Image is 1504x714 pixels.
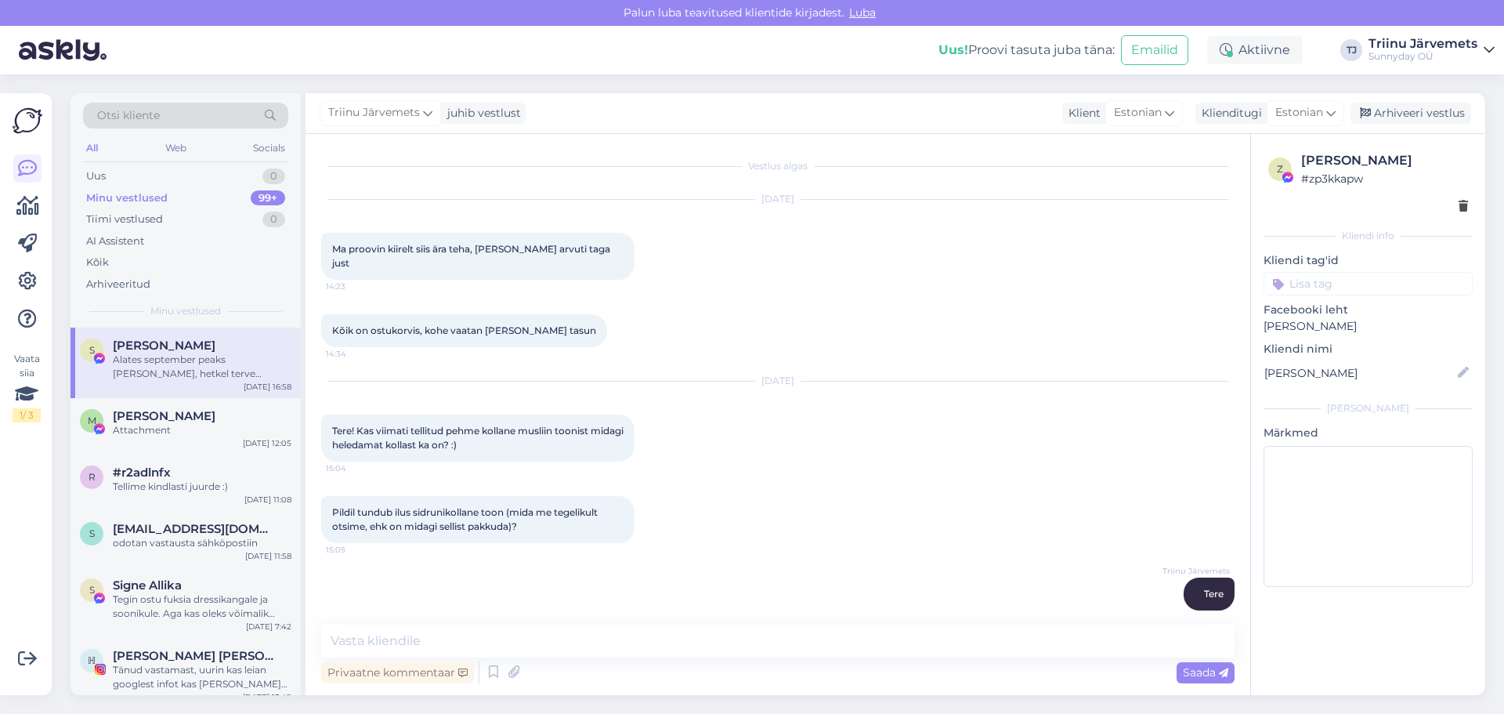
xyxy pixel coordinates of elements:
[86,169,106,184] div: Uus
[1275,104,1323,121] span: Estonian
[1114,104,1162,121] span: Estonian
[113,409,215,423] span: Margit Salk
[1264,272,1473,295] input: Lisa tag
[1264,401,1473,415] div: [PERSON_NAME]
[13,106,42,136] img: Askly Logo
[113,480,291,494] div: Tellime kindlasti juurde :)
[1264,341,1473,357] p: Kliendi nimi
[1264,229,1473,243] div: Kliendi info
[113,466,171,480] span: #r2adlnfx
[86,234,144,249] div: AI Assistent
[89,471,96,483] span: r
[113,536,291,550] div: odotan vastausta sähköpostiin
[113,649,276,663] span: ℍ𝕖𝕝𝕖𝕟𝕖 𝕄𝕒𝕣𝕚𝕖
[113,339,215,353] span: Sirel Rootsma
[1264,364,1455,382] input: Lisa nimi
[246,621,291,632] div: [DATE] 7:42
[243,437,291,449] div: [DATE] 12:05
[1301,170,1468,187] div: # zp3kkapw
[326,544,385,556] span: 15:05
[1277,163,1283,175] span: z
[1340,39,1362,61] div: TJ
[332,243,613,269] span: Ma proovin kiirelt siis ära teha, [PERSON_NAME] arvuti taga just
[1162,565,1230,577] span: Triinu Järvemets
[88,654,96,666] span: ℍ
[113,663,291,691] div: Tänud vastamast, uurin kas leian googlest infot kas [PERSON_NAME] ajakirjas võiks olla :) aitäh.
[332,324,596,336] span: Kõik on ostukorvis, kohe vaatan [PERSON_NAME] tasun
[88,415,96,426] span: M
[1301,151,1468,170] div: [PERSON_NAME]
[321,159,1235,173] div: Vestlus algas
[326,462,385,474] span: 15:04
[1062,105,1101,121] div: Klient
[162,138,190,158] div: Web
[1121,35,1188,65] button: Emailid
[1368,38,1495,63] a: Triinu JärvemetsSunnyday OÜ
[1207,36,1303,64] div: Aktiivne
[441,105,521,121] div: juhib vestlust
[321,192,1235,206] div: [DATE]
[113,353,291,381] div: Alates september peaks [PERSON_NAME], hetkel terve järgmine nädal esialgu [PERSON_NAME] samamoodi...
[1264,252,1473,269] p: Kliendi tag'id
[326,281,385,292] span: 14:23
[244,381,291,393] div: [DATE] 16:58
[321,374,1235,388] div: [DATE]
[938,41,1115,60] div: Proovi tasuta juba täna:
[13,352,41,422] div: Vaata siia
[86,277,150,292] div: Arhiveeritud
[13,408,41,422] div: 1 / 3
[86,190,168,206] div: Minu vestlused
[97,107,160,124] span: Otsi kliente
[326,348,385,360] span: 14:34
[332,425,626,451] span: Tere! Kas viimati tellitud pehme kollane musliin toonist midagi heledamat kollast ka on? :)
[150,304,221,318] span: Minu vestlused
[83,138,101,158] div: All
[1195,105,1262,121] div: Klienditugi
[321,662,474,683] div: Privaatne kommentaar
[1264,425,1473,441] p: Märkmed
[86,255,109,270] div: Kõik
[113,522,276,536] span: sanna.ylijaasko@gmail.com
[332,506,600,532] span: Pildil tundub ilus sidrunikollane toon (mida me tegelikult otsime, ehk on midagi sellist pakkuda)?
[1183,665,1228,680] span: Saada
[113,593,291,621] div: Tegin ostu fuksia dressikangale ja soonikule. Aga kas oleks võimalik saada dressikanga näidiseid,...
[1264,318,1473,335] p: [PERSON_NAME]
[844,5,880,20] span: Luba
[89,527,95,539] span: s
[938,42,968,57] b: Uus!
[113,423,291,437] div: Attachment
[113,578,182,593] span: Signe Allika
[262,169,285,184] div: 0
[1204,588,1224,600] span: Tere
[244,494,291,506] div: [DATE] 11:08
[86,212,163,227] div: Tiimi vestlused
[89,344,95,356] span: S
[328,104,420,121] span: Triinu Järvemets
[1368,38,1477,50] div: Triinu Järvemets
[89,584,95,596] span: S
[262,212,285,227] div: 0
[250,138,288,158] div: Socials
[251,190,285,206] div: 99+
[1368,50,1477,63] div: Sunnyday OÜ
[245,550,291,562] div: [DATE] 11:58
[243,691,291,703] div: [DATE] 13:42
[1264,302,1473,318] p: Facebooki leht
[1350,103,1471,124] div: Arhiveeri vestlus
